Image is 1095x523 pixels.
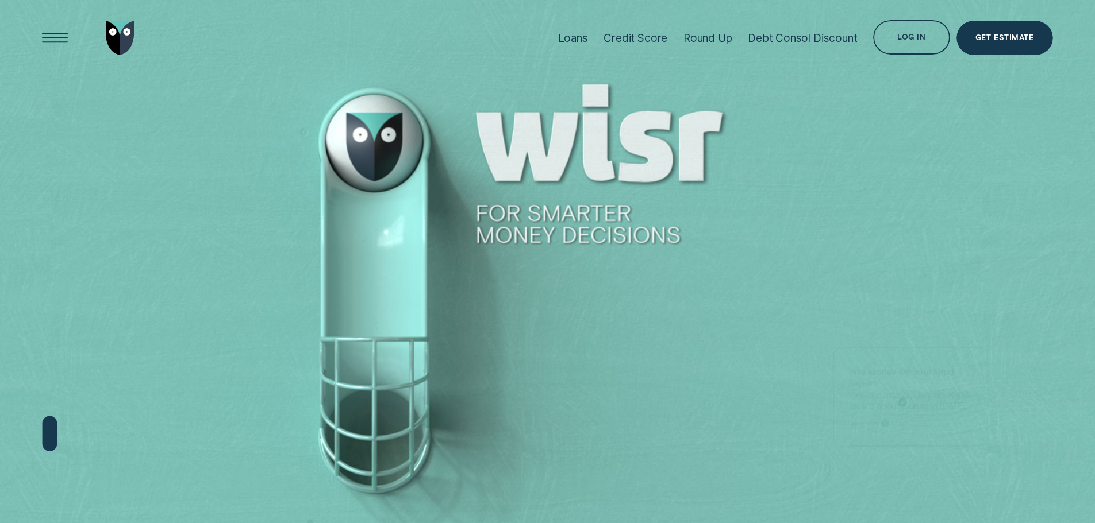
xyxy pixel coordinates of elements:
[956,21,1053,55] a: Get Estimate
[106,21,135,55] img: Wisr
[38,21,72,55] button: Open Menu
[604,32,667,45] div: Credit Score
[849,419,879,426] span: Learn more
[849,366,954,388] strong: Wisr Money On Your Mind Report
[873,20,950,55] button: Log in
[849,366,973,411] p: Find out how Aussies are really feeling about money in [DATE].
[683,32,732,45] div: Round Up
[833,347,988,446] a: Wisr Money On Your Mind ReportFind out how Aussies are really feeling about money in [DATE].Learn...
[748,32,857,45] div: Debt Consol Discount
[558,32,588,45] div: Loans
